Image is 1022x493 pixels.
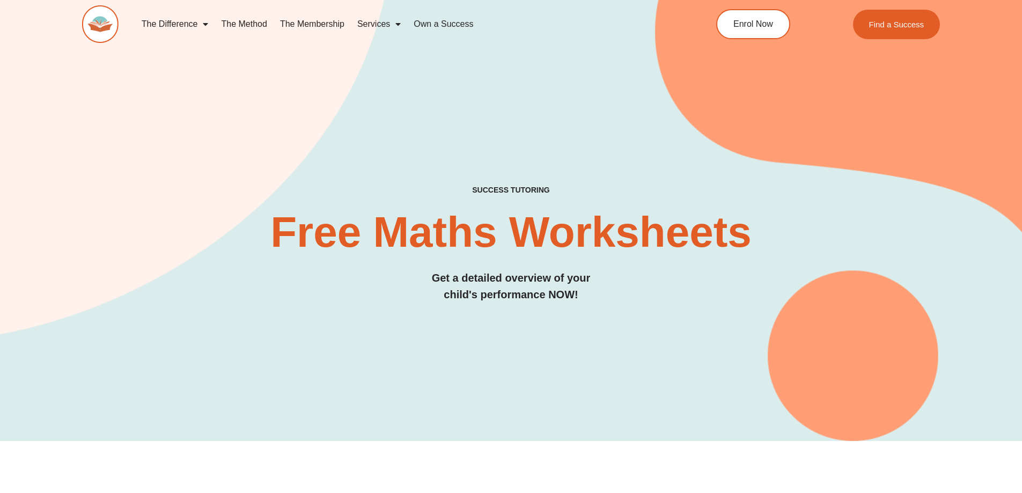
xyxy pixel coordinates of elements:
[135,12,667,36] nav: Menu
[274,12,351,36] a: The Membership
[407,12,480,36] a: Own a Success
[82,270,940,303] h3: Get a detailed overview of your child's performance NOW!
[716,9,790,39] a: Enrol Now
[215,12,273,36] a: The Method
[82,211,940,254] h2: Free Maths Worksheets​
[733,20,773,28] span: Enrol Now
[82,186,940,195] h4: SUCCESS TUTORING​
[351,12,407,36] a: Services
[869,20,924,28] span: Find a Success
[135,12,215,36] a: The Difference
[853,10,940,39] a: Find a Success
